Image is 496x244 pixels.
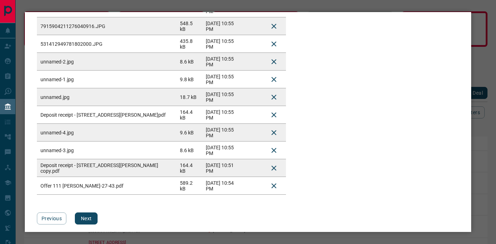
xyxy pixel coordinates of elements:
[176,124,203,142] td: 9.6 kB
[37,17,176,35] td: 7915904211276040916.JPG
[202,142,244,159] td: [DATE] 10:55 PM
[75,212,98,224] button: Next
[176,88,203,106] td: 18.7 kB
[265,35,282,52] button: Delete
[37,88,176,106] td: unnamed.jpg
[265,142,282,159] button: Delete
[176,35,203,53] td: 435.8 kB
[37,53,176,71] td: unnamed-2.jpg
[37,106,176,124] td: Deposit receipt - [STREET_ADDRESS][PERSON_NAME]pdf
[176,177,203,195] td: 589.2 kB
[37,71,176,88] td: unnamed-1.jpg
[202,106,244,124] td: [DATE] 10:55 PM
[265,160,282,177] button: Delete
[176,17,203,35] td: 548.5 kB
[37,212,66,224] button: Previous
[37,177,176,195] td: Offer 111 [PERSON_NAME]-27-43.pdf
[176,142,203,159] td: 8.6 kB
[37,159,176,177] td: Deposit receipt - [STREET_ADDRESS][PERSON_NAME] copy.pdf
[265,71,282,88] button: Delete
[202,35,244,53] td: [DATE] 10:55 PM
[202,53,244,71] td: [DATE] 10:55 PM
[37,124,176,142] td: unnamed-4.jpg
[37,35,176,53] td: 531412949781802000.JPG
[265,106,282,123] button: Delete
[37,142,176,159] td: unnamed-3.jpg
[265,124,282,141] button: Delete
[265,18,282,35] button: Delete
[202,88,244,106] td: [DATE] 10:55 PM
[202,71,244,88] td: [DATE] 10:55 PM
[202,159,244,177] td: [DATE] 10:51 PM
[176,71,203,88] td: 9.8 kB
[202,124,244,142] td: [DATE] 10:55 PM
[202,177,244,195] td: [DATE] 10:54 PM
[265,177,282,194] button: Delete
[265,53,282,70] button: Delete
[176,106,203,124] td: 164.4 kB
[176,53,203,71] td: 8.6 kB
[176,159,203,177] td: 164.4 kB
[202,17,244,35] td: [DATE] 10:55 PM
[265,89,282,106] button: Delete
